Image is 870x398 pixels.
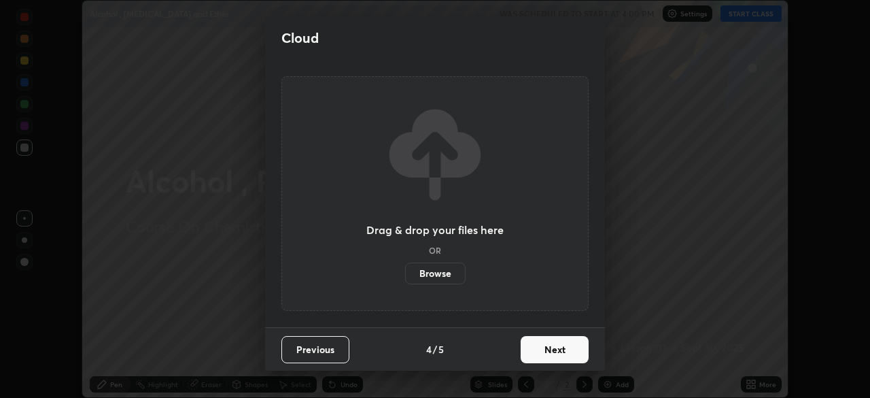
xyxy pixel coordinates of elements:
[281,336,349,363] button: Previous
[438,342,444,356] h4: 5
[281,29,319,47] h2: Cloud
[521,336,589,363] button: Next
[433,342,437,356] h4: /
[429,246,441,254] h5: OR
[366,225,504,235] h3: Drag & drop your files here
[426,342,432,356] h4: 4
